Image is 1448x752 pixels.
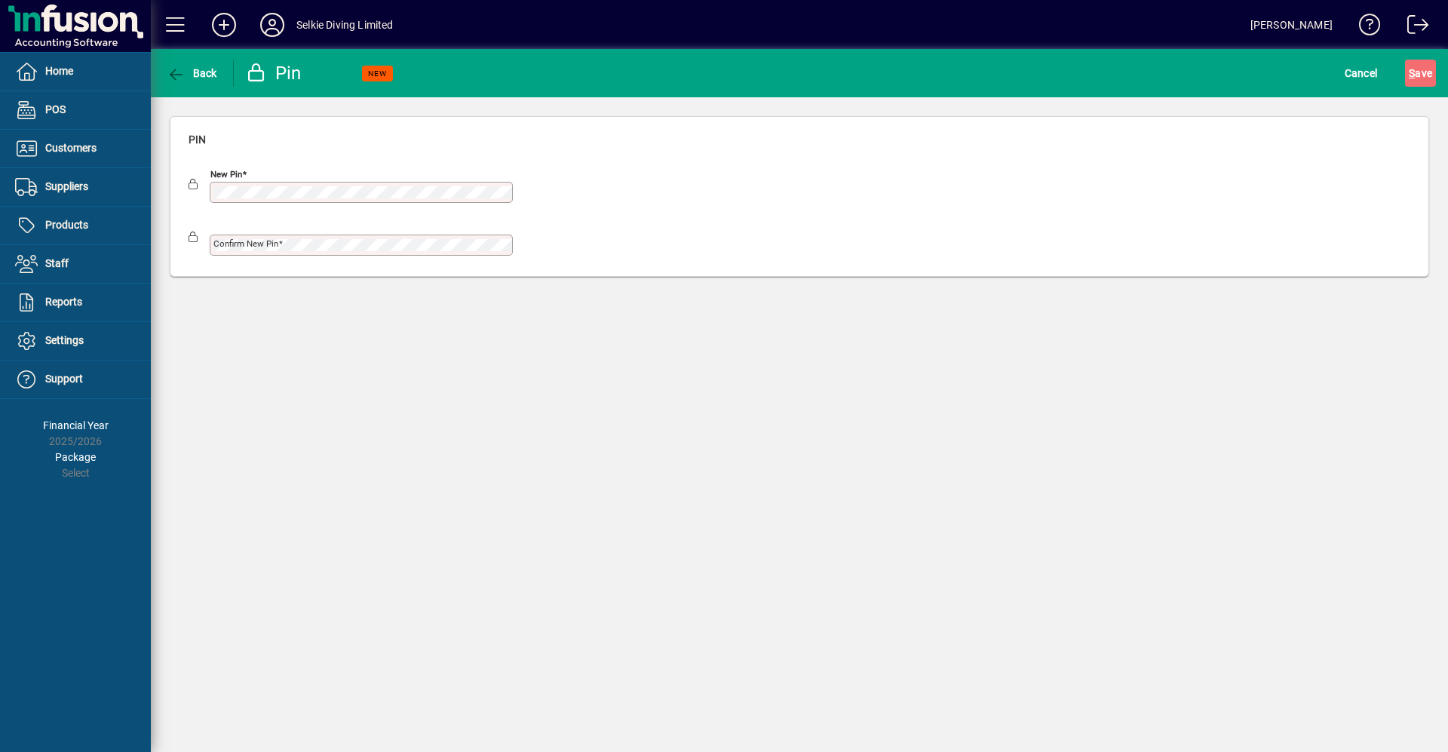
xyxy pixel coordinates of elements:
[368,69,387,78] span: NEW
[45,373,83,385] span: Support
[245,61,309,85] div: Pin
[210,169,242,180] mat-label: New pin
[248,11,296,38] button: Profile
[8,245,151,283] a: Staff
[45,334,84,346] span: Settings
[189,134,206,146] span: Pin
[167,67,217,79] span: Back
[1396,3,1429,52] a: Logout
[1409,61,1432,85] span: ave
[45,103,66,115] span: POS
[1345,61,1378,85] span: Cancel
[8,91,151,129] a: POS
[1405,60,1436,87] button: Save
[8,361,151,398] a: Support
[1409,67,1415,79] span: S
[200,11,248,38] button: Add
[45,65,73,77] span: Home
[1348,3,1381,52] a: Knowledge Base
[1250,13,1333,37] div: [PERSON_NAME]
[8,284,151,321] a: Reports
[45,142,97,154] span: Customers
[8,322,151,360] a: Settings
[8,130,151,167] a: Customers
[163,60,221,87] button: Back
[8,168,151,206] a: Suppliers
[296,13,394,37] div: Selkie Diving Limited
[1341,60,1382,87] button: Cancel
[45,296,82,308] span: Reports
[151,60,234,87] app-page-header-button: Back
[8,53,151,91] a: Home
[213,238,278,249] mat-label: Confirm new pin
[45,180,88,192] span: Suppliers
[8,207,151,244] a: Products
[43,419,109,431] span: Financial Year
[45,257,69,269] span: Staff
[45,219,88,231] span: Products
[55,451,96,463] span: Package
